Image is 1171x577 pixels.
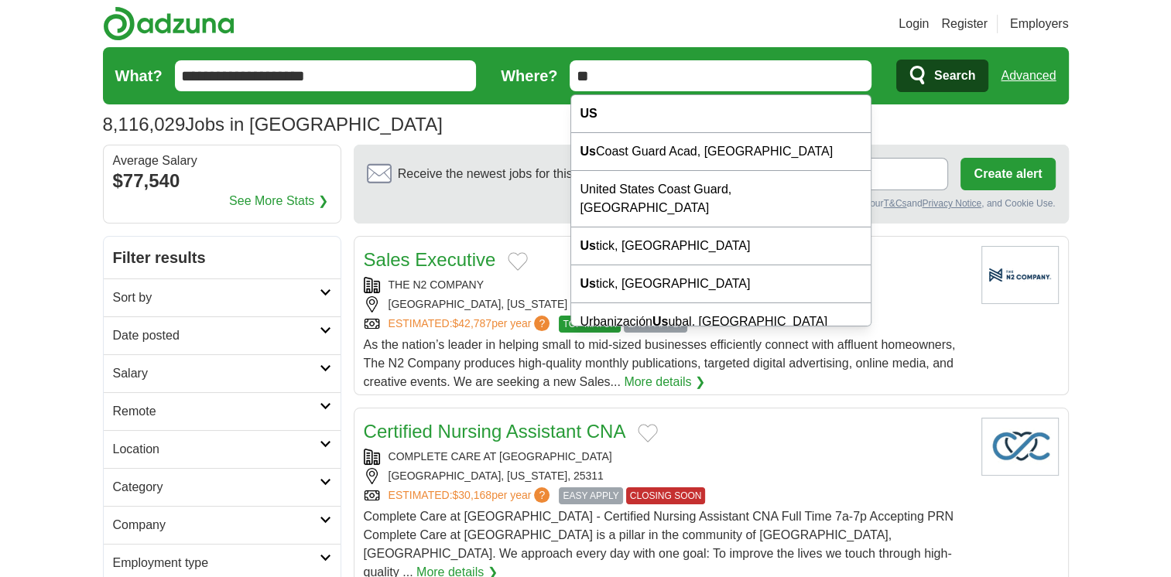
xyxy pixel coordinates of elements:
[113,402,320,421] h2: Remote
[398,165,663,183] span: Receive the newest jobs for this search :
[580,239,596,252] strong: Us
[652,315,668,328] strong: Us
[113,478,320,497] h2: Category
[104,468,341,506] a: Category
[934,60,975,91] span: Search
[113,326,320,345] h2: Date posted
[104,392,341,430] a: Remote
[534,487,550,503] span: ?
[113,554,320,572] h2: Employment type
[638,424,658,442] button: Add to favorite jobs
[941,15,988,33] a: Register
[580,277,596,290] strong: Us
[364,249,496,270] a: Sales Executive
[922,198,981,209] a: Privacy Notice
[229,192,328,210] a: See More Stats ❯
[580,145,596,158] strong: Us
[104,316,341,354] a: Date posted
[883,198,906,209] a: T&Cs
[571,265,871,303] div: tick, [GEOGRAPHIC_DATA]
[501,64,557,87] label: Where?
[571,227,871,265] div: tick, [GEOGRAPHIC_DATA]
[104,430,341,468] a: Location
[113,364,320,383] h2: Salary
[571,133,871,171] div: Coast Guard Acad, [GEOGRAPHIC_DATA]
[113,288,320,307] h2: Sort by
[113,167,331,195] div: $77,540
[624,373,705,391] a: More details ❯
[981,246,1059,304] img: Company logo
[364,296,969,312] div: [GEOGRAPHIC_DATA], [US_STATE]
[896,60,988,92] button: Search
[104,506,341,544] a: Company
[104,237,341,278] h2: Filter results
[534,316,550,331] span: ?
[571,303,871,341] div: Urbanización ubal, [GEOGRAPHIC_DATA]
[364,449,969,465] div: COMPLETE CARE AT [GEOGRAPHIC_DATA]
[1010,15,1069,33] a: Employers
[452,489,491,501] span: $30,168
[981,418,1059,476] img: Company logo
[364,277,969,293] div: THE N2 COMPANY
[364,468,969,484] div: [GEOGRAPHIC_DATA], [US_STATE], 25311
[626,487,706,504] span: CLOSING SOON
[113,516,320,534] h2: Company
[580,107,597,120] strong: US
[559,487,622,504] span: EASY APPLY
[364,338,956,388] span: As the nation’s leader in helping small to mid-sized businesses efficiently connect with affluent...
[104,278,341,316] a: Sort by
[367,196,1056,210] div: By creating an alert, you agree to our and , and Cookie Use.
[103,111,186,138] span: 8,116,029
[508,252,528,271] button: Add to favorite jobs
[104,354,341,392] a: Salary
[113,155,331,167] div: Average Salary
[103,6,235,41] img: Adzuna logo
[364,421,626,442] a: Certified Nursing Assistant CNA
[960,158,1055,190] button: Create alert
[1001,60,1056,91] a: Advanced
[899,15,929,33] a: Login
[103,114,443,135] h1: Jobs in [GEOGRAPHIC_DATA]
[389,487,553,504] a: ESTIMATED:$30,168per year?
[571,171,871,227] div: United States Coast Guard, [GEOGRAPHIC_DATA]
[559,316,620,333] span: TOP MATCH
[389,316,553,333] a: ESTIMATED:$42,787per year?
[452,317,491,329] span: $42,787
[113,440,320,459] h2: Location
[115,64,163,87] label: What?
